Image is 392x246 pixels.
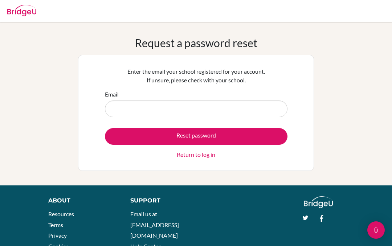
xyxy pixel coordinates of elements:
[177,150,215,159] a: Return to log in
[105,67,287,85] p: Enter the email your school registered for your account. If unsure, please check with your school.
[130,196,189,205] div: Support
[367,221,385,239] div: Open Intercom Messenger
[7,5,36,16] img: Bridge-U
[48,232,67,239] a: Privacy
[135,36,257,49] h1: Request a password reset
[48,196,114,205] div: About
[48,210,74,217] a: Resources
[130,210,179,239] a: Email us at [EMAIL_ADDRESS][DOMAIN_NAME]
[105,90,119,99] label: Email
[105,128,287,145] button: Reset password
[304,196,333,208] img: logo_white@2x-f4f0deed5e89b7ecb1c2cc34c3e3d731f90f0f143d5ea2071677605dd97b5244.png
[48,221,63,228] a: Terms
